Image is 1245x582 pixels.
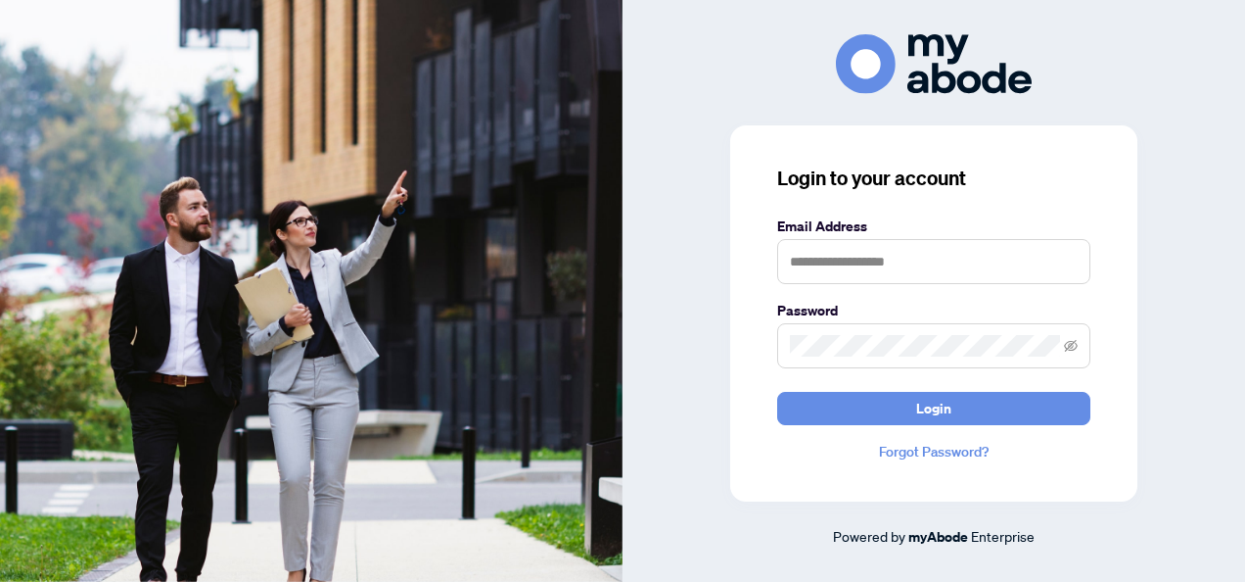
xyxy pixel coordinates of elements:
a: Forgot Password? [777,441,1090,462]
button: Login [777,392,1090,425]
span: Powered by [833,527,905,545]
span: Enterprise [971,527,1035,545]
label: Password [777,300,1090,321]
img: ma-logo [836,34,1032,94]
label: Email Address [777,216,1090,237]
h3: Login to your account [777,165,1090,192]
span: Login [916,393,951,424]
a: myAbode [908,526,968,548]
span: eye-invisible [1064,339,1078,353]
